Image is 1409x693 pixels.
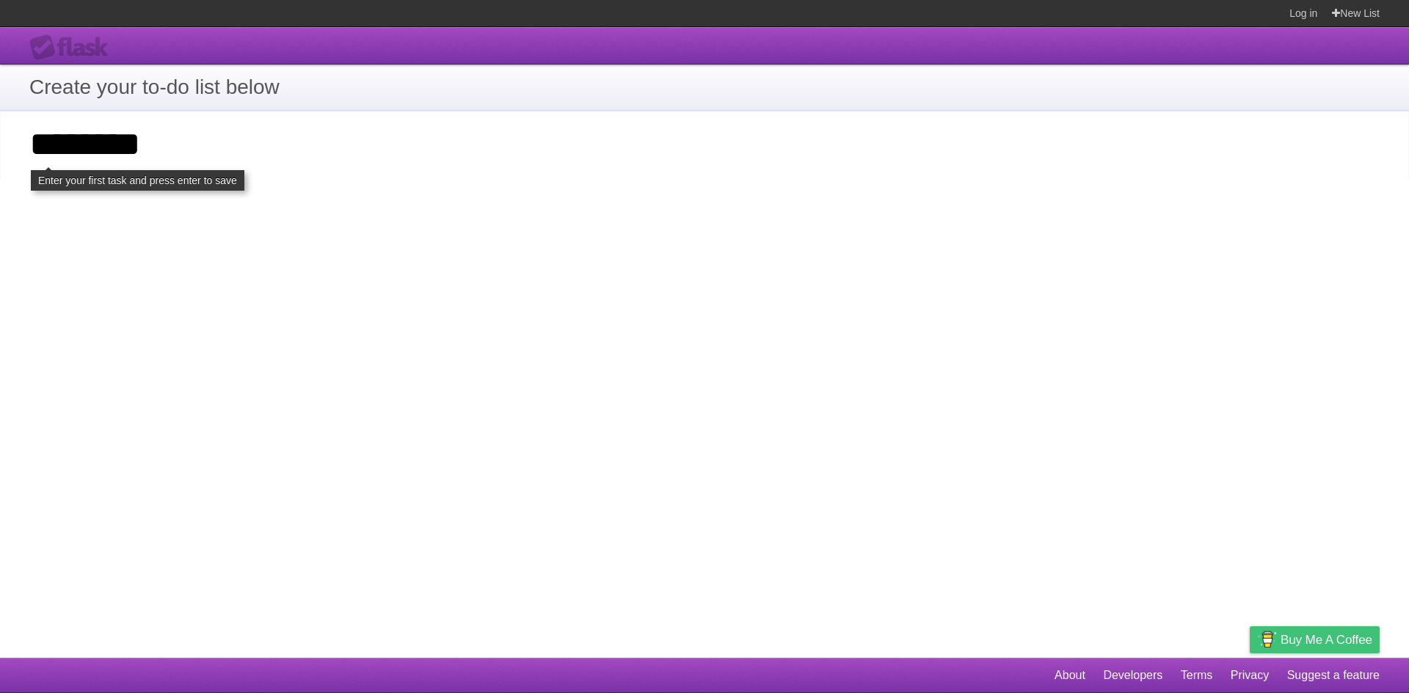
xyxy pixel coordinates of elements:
[29,72,1380,103] h1: Create your to-do list below
[1055,661,1085,689] a: About
[1103,661,1162,689] a: Developers
[1257,627,1277,652] img: Buy me a coffee
[29,34,117,61] div: Flask
[1281,627,1372,653] span: Buy me a coffee
[1287,661,1380,689] a: Suggest a feature
[1231,661,1269,689] a: Privacy
[1250,626,1380,653] a: Buy me a coffee
[1181,661,1213,689] a: Terms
